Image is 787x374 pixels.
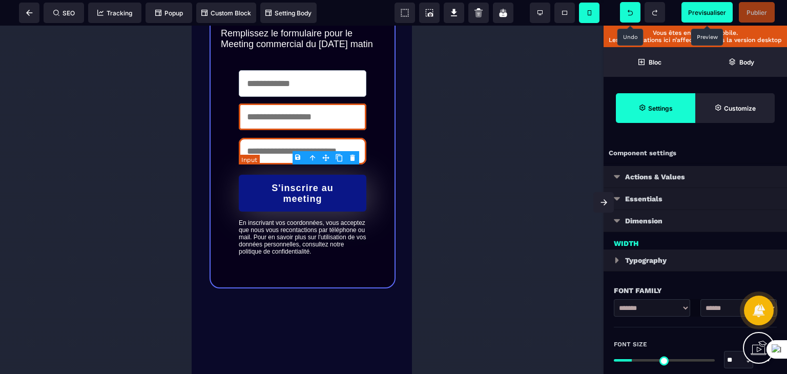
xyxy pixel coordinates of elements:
span: Popup [155,9,183,17]
span: Screenshot [419,3,440,23]
text: En inscrivant vos coordonnées, vous acceptez que nous vous recontactions par téléphone ou mail. P... [47,191,175,230]
span: Open Style Manager [695,93,775,123]
p: Actions & Values [625,171,685,183]
p: Dimension [625,215,662,227]
p: Vous êtes en version mobile. [609,29,782,36]
button: S'inscrire au meeting [47,149,175,186]
span: Custom Block [201,9,251,17]
span: Settings [616,93,695,123]
span: Setting Body [265,9,312,17]
strong: Settings [648,105,673,112]
img: loading [615,257,619,263]
span: SEO [53,9,75,17]
div: Component settings [604,143,787,163]
span: Preview [681,2,733,23]
p: Essentials [625,193,662,205]
span: Tracking [97,9,132,17]
img: loading [614,219,620,223]
span: Font Size [614,340,647,348]
p: Les modifications ici n’affecterons pas la version desktop [609,36,782,44]
strong: Bloc [649,58,661,66]
div: Width [604,232,787,250]
strong: Customize [724,105,756,112]
span: Open Blocks [604,47,695,77]
span: Publier [747,9,767,16]
span: View components [395,3,415,23]
span: Open Layer Manager [695,47,787,77]
span: Previsualiser [688,9,726,16]
p: Typography [625,254,667,266]
strong: Body [739,58,754,66]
